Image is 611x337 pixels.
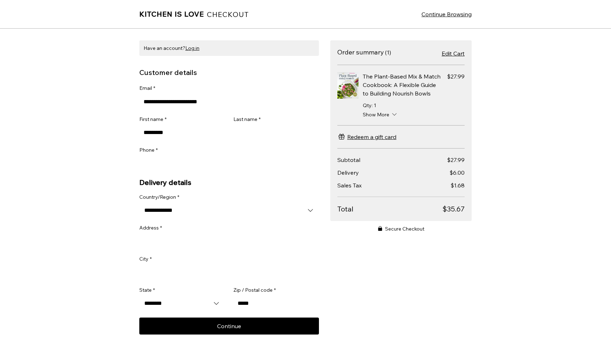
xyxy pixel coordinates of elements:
[337,182,362,189] span: Sales Tax
[363,73,441,97] span: The Plant-Based Mix & Match Cookbook: A Flexible Guide to Building Nourish Bowls
[139,256,152,263] label: City
[378,226,382,231] svg: Secure Checkout
[450,182,465,189] span: $1.68
[363,111,465,118] button: Show More
[385,225,424,232] span: Secure Checkout
[185,45,199,52] button: Log in
[363,102,376,109] span: Qty: 1
[363,111,389,118] span: Show More
[144,45,199,51] span: Have an account?
[337,133,396,141] button: Redeem a gift card
[233,116,261,123] label: Last name
[139,318,319,335] button: Continue
[442,204,465,214] span: $35.67
[207,10,249,19] h1: CHECKOUT
[139,225,162,232] label: Address
[139,266,315,280] input: City
[337,169,359,176] span: Delivery
[139,116,167,123] label: First name
[139,9,204,19] a: Kitchen is Love
[217,323,241,329] span: Continue
[139,85,155,92] label: Email
[139,85,319,310] form: Ecom Template
[233,287,276,294] label: Zip / Postal code
[139,147,158,154] label: Phone
[337,156,465,214] section: Total due breakdown
[347,133,396,141] span: Redeem a gift card
[139,194,179,201] label: Country/Region
[139,287,155,294] label: State
[139,178,319,187] h2: Delivery details
[447,156,465,163] span: $27.99
[139,126,221,140] input: First name
[139,95,315,109] input: Email
[449,169,465,176] span: $6.00
[233,296,315,310] input: Zip / Postal code
[442,49,465,58] a: Edit Cart
[139,157,315,171] input: Phone
[337,72,359,99] img: The Plant-Based Mix & Match Cookbook: A Flexible Guide to Building Nourish Bowls
[421,10,472,18] a: Continue Browsing
[337,65,465,126] ul: Items
[447,72,465,81] span: Price $27.99
[385,49,391,56] span: Number of items 1
[233,126,315,140] input: Last name
[337,204,442,214] span: Total
[139,68,197,77] h2: Customer details
[337,156,360,163] span: Subtotal
[337,48,384,56] h2: Order summary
